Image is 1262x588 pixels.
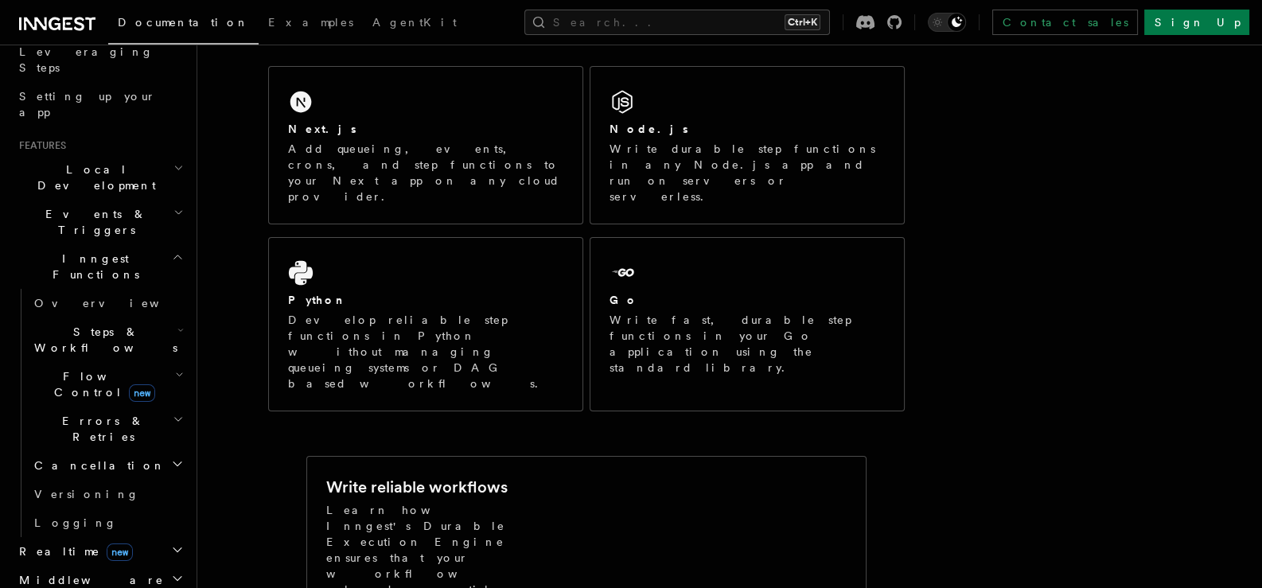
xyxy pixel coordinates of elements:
span: new [107,543,133,561]
p: Add queueing, events, crons, and step functions to your Next app on any cloud provider. [288,141,563,204]
button: Events & Triggers [13,200,187,244]
span: Local Development [13,162,173,193]
button: Errors & Retries [28,407,187,451]
div: Inngest Functions [13,289,187,537]
button: Search...Ctrl+K [524,10,830,35]
h2: Next.js [288,121,356,137]
a: Documentation [108,5,259,45]
span: Setting up your app [19,90,156,119]
a: AgentKit [363,5,466,43]
span: Documentation [118,16,249,29]
span: Steps & Workflows [28,324,177,356]
h2: Python [288,292,347,308]
a: Sign Up [1144,10,1249,35]
h2: Node.js [610,121,688,137]
span: Examples [268,16,353,29]
a: Versioning [28,480,187,508]
h2: Go [610,292,638,308]
span: new [129,384,155,402]
p: Write fast, durable step functions in your Go application using the standard library. [610,312,885,376]
span: Events & Triggers [13,206,173,238]
span: Cancellation [28,458,166,473]
a: Leveraging Steps [13,37,187,82]
button: Inngest Functions [13,244,187,289]
span: AgentKit [372,16,457,29]
span: Realtime [13,543,133,559]
span: Overview [34,297,198,310]
button: Cancellation [28,451,187,480]
a: Next.jsAdd queueing, events, crons, and step functions to your Next app on any cloud provider. [268,66,583,224]
p: Develop reliable step functions in Python without managing queueing systems or DAG based workflows. [288,312,563,391]
a: Logging [28,508,187,537]
span: Inngest Functions [13,251,172,282]
button: Flow Controlnew [28,362,187,407]
span: Errors & Retries [28,413,173,445]
span: Flow Control [28,368,175,400]
a: GoWrite fast, durable step functions in your Go application using the standard library. [590,237,905,411]
span: Leveraging Steps [19,45,154,74]
span: Middleware [13,572,164,588]
p: Write durable step functions in any Node.js app and run on servers or serverless. [610,141,885,204]
a: Examples [259,5,363,43]
a: Contact sales [992,10,1138,35]
a: Setting up your app [13,82,187,127]
span: Logging [34,516,117,529]
a: Overview [28,289,187,317]
button: Steps & Workflows [28,317,187,362]
kbd: Ctrl+K [785,14,820,30]
span: Features [13,139,66,152]
h2: Write reliable workflows [326,476,508,498]
span: Versioning [34,488,139,500]
a: Node.jsWrite durable step functions in any Node.js app and run on servers or serverless. [590,66,905,224]
button: Realtimenew [13,537,187,566]
button: Toggle dark mode [928,13,966,32]
a: PythonDevelop reliable step functions in Python without managing queueing systems or DAG based wo... [268,237,583,411]
button: Local Development [13,155,187,200]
